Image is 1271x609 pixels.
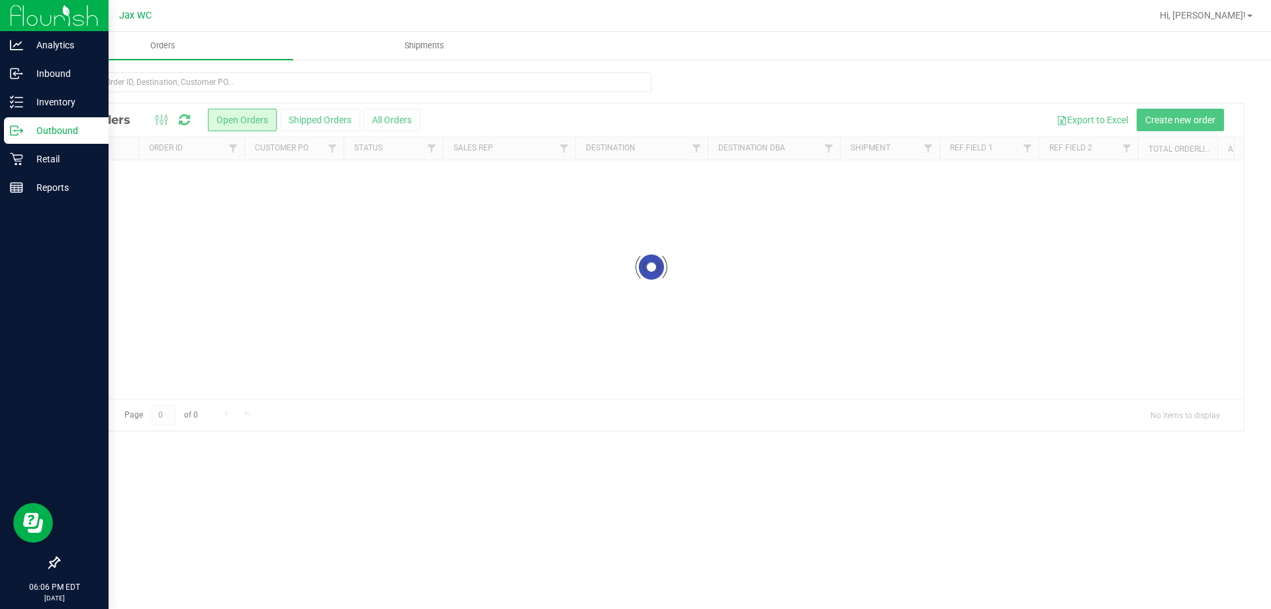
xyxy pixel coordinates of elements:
inline-svg: Reports [10,181,23,194]
p: Inventory [23,94,103,110]
span: Orders [132,40,193,52]
p: Inbound [23,66,103,82]
a: Shipments [293,32,555,60]
iframe: Resource center [13,503,53,543]
inline-svg: Outbound [10,124,23,137]
p: Outbound [23,123,103,138]
p: Analytics [23,37,103,53]
inline-svg: Inventory [10,95,23,109]
span: Jax WC [119,10,152,21]
span: Shipments [387,40,462,52]
inline-svg: Retail [10,152,23,166]
a: Orders [32,32,293,60]
p: 06:06 PM EDT [6,581,103,593]
span: Hi, [PERSON_NAME]! [1160,10,1246,21]
p: [DATE] [6,593,103,603]
inline-svg: Analytics [10,38,23,52]
input: Search Order ID, Destination, Customer PO... [58,72,651,92]
inline-svg: Inbound [10,67,23,80]
p: Retail [23,151,103,167]
p: Reports [23,180,103,195]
